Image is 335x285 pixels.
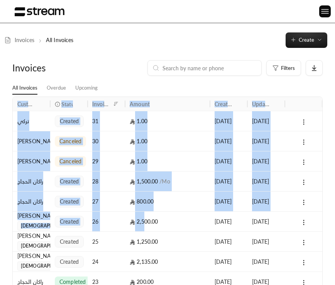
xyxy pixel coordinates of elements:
div: 27 [92,192,120,211]
div: [PERSON_NAME] [17,131,46,151]
span: [DEMOGRAPHIC_DATA] [17,241,76,251]
div: 1,250.00 [130,232,205,251]
div: Created at [215,101,233,107]
a: All Invoices [12,82,37,95]
div: 1.00 [130,151,205,171]
nav: breadcrumb [4,36,73,44]
div: 30 [92,131,120,151]
div: Amount [130,101,150,107]
span: Create [299,37,314,43]
div: [DATE] [252,111,280,131]
button: Filters [266,60,301,76]
a: Invoices [4,36,34,44]
span: created [60,117,79,125]
div: [DATE] [215,111,243,131]
span: created [60,258,79,266]
div: Customer name [17,101,36,107]
span: [DEMOGRAPHIC_DATA] [17,221,76,231]
div: [DATE] [252,232,280,251]
span: created [60,178,79,185]
span: [DEMOGRAPHIC_DATA] [17,261,76,271]
div: 25 [92,232,120,251]
span: Filters [281,66,295,71]
a: Upcoming [75,82,98,94]
div: [DATE] [215,252,243,271]
div: [DATE] [215,131,243,151]
div: [PERSON_NAME] [17,151,46,171]
div: راكان الحجاج [17,192,46,211]
div: 2,135.00 [130,252,205,271]
div: 2,500.00 [130,212,205,231]
div: [DATE] [215,212,243,231]
span: created [60,238,79,246]
div: 24 [92,252,120,271]
div: [PERSON_NAME] [17,212,46,220]
span: canceled [59,158,81,165]
div: [DATE] [252,212,280,231]
div: تركي [17,111,46,131]
button: Sort [111,99,120,109]
div: [DATE] [252,171,280,191]
div: 1,500.00 [130,171,205,191]
div: راكان الحجاج [17,171,46,191]
input: Search by name or phone [162,64,257,72]
div: [DATE] [215,171,243,191]
img: menu [320,7,330,16]
div: 1.00 [130,111,205,131]
span: Status [61,100,77,108]
div: 800.00 [130,192,205,211]
div: 1.00 [130,131,205,151]
div: 26 [92,212,120,231]
div: 28 [92,171,120,191]
div: [DATE] [252,252,280,271]
div: 29 [92,151,120,171]
div: [DATE] [215,151,243,171]
p: All Invoices [46,36,74,44]
span: / Mo [159,178,170,185]
div: [DATE] [215,232,243,251]
div: Invoice no. [92,101,110,107]
div: Invoices [12,62,85,74]
div: [PERSON_NAME] [17,232,46,240]
div: 31 [92,111,120,131]
div: [DATE] [252,131,280,151]
span: created [60,218,79,226]
img: Logo [15,7,64,17]
div: [DATE] [252,151,280,171]
span: canceled [59,137,81,145]
div: [DATE] [252,192,280,211]
div: Updated at [252,101,270,107]
div: [DATE] [215,192,243,211]
span: created [60,198,79,205]
button: Create [286,32,327,48]
a: Overdue [47,82,66,94]
div: [PERSON_NAME] [17,252,46,260]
